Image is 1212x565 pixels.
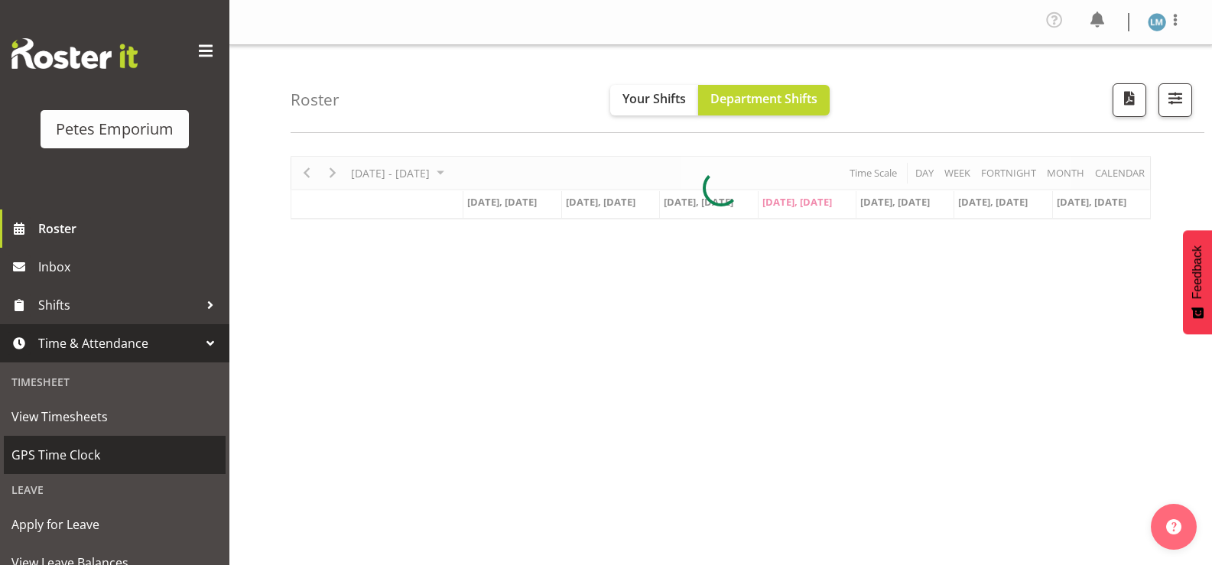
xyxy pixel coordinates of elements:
span: Apply for Leave [11,513,218,536]
button: Your Shifts [610,85,698,115]
a: GPS Time Clock [4,436,226,474]
span: GPS Time Clock [11,443,218,466]
img: Rosterit website logo [11,38,138,69]
a: View Timesheets [4,398,226,436]
span: Department Shifts [710,90,817,107]
div: Petes Emporium [56,118,174,141]
span: View Timesheets [11,405,218,428]
img: lianne-morete5410.jpg [1148,13,1166,31]
span: Feedback [1191,245,1204,299]
button: Feedback - Show survey [1183,230,1212,334]
h4: Roster [291,91,340,109]
div: Timesheet [4,366,226,398]
button: Department Shifts [698,85,830,115]
button: Filter Shifts [1158,83,1192,117]
span: Time & Attendance [38,332,199,355]
span: Inbox [38,255,222,278]
span: Your Shifts [622,90,686,107]
a: Apply for Leave [4,505,226,544]
button: Download a PDF of the roster according to the set date range. [1113,83,1146,117]
img: help-xxl-2.png [1166,519,1181,534]
span: Roster [38,217,222,240]
div: Leave [4,474,226,505]
span: Shifts [38,294,199,317]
